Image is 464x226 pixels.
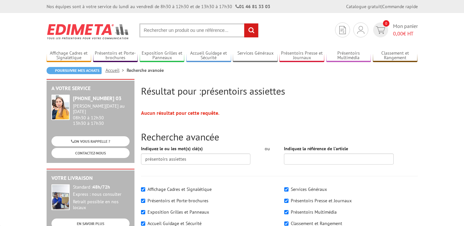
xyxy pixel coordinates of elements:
[393,30,403,37] span: 0,00
[141,199,145,203] input: Présentoirs et Porte-brochures
[284,221,288,226] input: Classement et Rangement
[139,23,259,37] input: Rechercher un produit ou une référence...
[51,136,130,146] a: ON VOUS RAPPELLE ?
[291,186,327,192] label: Services Généraux
[373,50,418,61] a: Classement et Rangement
[140,50,185,61] a: Exposition Grilles et Panneaux
[346,4,381,9] a: Catalogue gratuit
[201,85,285,97] span: présentoirs assiettes
[233,50,278,61] a: Services Généraux
[260,145,274,152] div: ou
[393,30,418,37] span: € HT
[284,199,288,203] input: Présentoirs Presse et Journaux
[382,4,418,9] a: Commande rapide
[141,187,145,192] input: Affichage Cadres et Signalétique
[284,187,288,192] input: Services Généraux
[73,103,130,114] div: [PERSON_NAME][DATE] au [DATE]
[383,20,389,27] span: 0
[376,26,385,34] img: devis rapide
[73,184,130,190] div: Standard :
[339,26,346,34] img: devis rapide
[47,3,270,10] div: Nos équipes sont à votre service du lundi au vendredi de 8h30 à 12h30 et de 13h30 à 17h30
[51,175,130,181] h2: Votre livraison
[284,145,348,152] label: Indiquez la référence de l'article
[141,210,145,214] input: Exposition Grilles et Panneaux
[73,199,130,211] div: Retrait possible en nos locaux
[51,148,130,158] a: CONTACTEZ-NOUS
[51,86,130,91] h2: A votre service
[51,184,70,210] img: widget-livraison.jpg
[357,26,364,34] img: devis rapide
[47,50,91,61] a: Affichage Cadres et Signalétique
[73,192,130,197] div: Express : nous consulter
[141,145,203,152] label: Indiquez le ou les mot(s) clé(s)
[148,186,212,192] label: Affichage Cadres et Signalétique
[372,22,418,37] a: devis rapide 0 Mon panier 0,00€ HT
[291,198,352,204] label: Présentoirs Presse et Journaux
[186,50,231,61] a: Accueil Guidage et Sécurité
[346,3,418,10] div: |
[284,210,288,214] input: Présentoirs Multimédia
[141,110,219,116] strong: Aucun résultat pour cette requête.
[326,50,371,61] a: Présentoirs Multimédia
[148,198,208,204] label: Présentoirs et Porte-brochures
[393,22,418,37] span: Mon panier
[47,20,130,44] img: Edimeta
[51,95,70,120] img: widget-service.jpg
[148,209,209,215] label: Exposition Grilles et Panneaux
[105,67,127,73] a: Accueil
[93,50,138,61] a: Présentoirs et Porte-brochures
[141,131,418,142] h2: Recherche avancée
[141,86,418,96] h2: Résultat pour :
[141,221,145,226] input: Accueil Guidage et Sécurité
[92,184,110,190] strong: 48h/72h
[73,103,130,126] div: 08h30 à 12h30 13h30 à 17h30
[279,50,324,61] a: Présentoirs Presse et Journaux
[47,67,102,74] a: Poursuivre mes achats
[235,4,270,9] strong: 01 46 81 33 03
[127,67,164,73] li: Recherche avancée
[244,23,258,37] input: rechercher
[73,95,121,101] strong: [PHONE_NUMBER] 03
[291,209,337,215] label: Présentoirs Multimédia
